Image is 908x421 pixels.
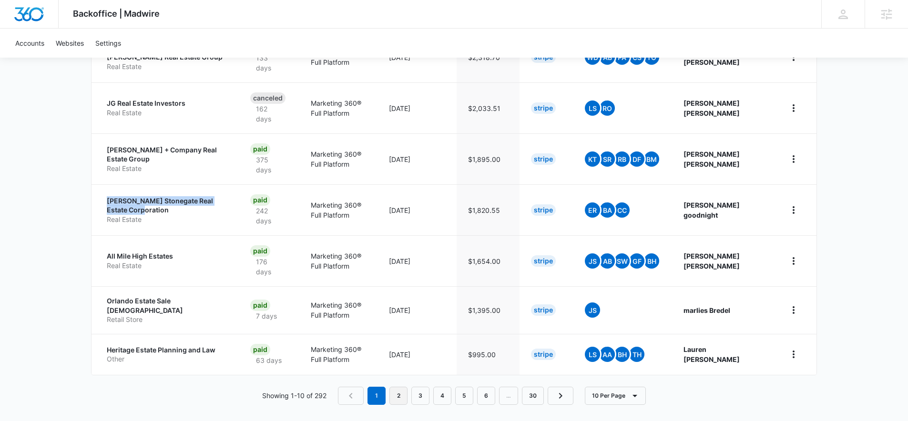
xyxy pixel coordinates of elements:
span: BH [614,347,630,362]
a: Page 2 [389,387,408,405]
td: $1,820.55 [457,184,520,235]
button: home [786,202,801,218]
a: Page 3 [411,387,429,405]
div: Canceled [250,92,286,104]
div: Paid [250,143,270,155]
strong: [PERSON_NAME] [PERSON_NAME] [684,252,740,270]
button: 10 Per Page [585,387,646,405]
a: Page 30 [522,387,544,405]
a: Settings [90,29,127,58]
span: ER [585,202,600,218]
span: AA [600,347,615,362]
p: Real Estate [107,261,227,271]
span: JS [585,253,600,269]
div: Stripe [531,204,556,216]
span: DF [629,151,644,167]
td: $1,654.00 [457,235,520,286]
td: [DATE] [377,82,457,133]
a: [PERSON_NAME] + Company Real Estate GroupReal Estate [107,145,227,173]
p: All Mile High Estates [107,251,227,261]
button: home [786,151,801,167]
p: Real Estate [107,215,227,224]
span: GF [629,253,644,269]
a: Page 6 [477,387,495,405]
div: Stripe [531,102,556,114]
p: [PERSON_NAME] + Company Real Estate Group [107,145,227,164]
p: 162 days [250,104,288,124]
p: Real Estate [107,164,227,173]
p: [PERSON_NAME] Stonegate Real Estate Corporation [107,196,227,215]
div: Stripe [531,255,556,267]
p: Real Estate [107,62,227,71]
span: RB [614,151,630,167]
p: Heritage Estate Planning and Law [107,345,227,355]
span: CC [614,202,630,218]
p: Real Estate [107,108,227,118]
em: 1 [367,387,386,405]
td: [DATE] [377,235,457,286]
p: Marketing 360® Full Platform [311,251,366,271]
a: Page 4 [433,387,451,405]
div: Paid [250,194,270,206]
strong: [PERSON_NAME] [PERSON_NAME] [684,150,740,168]
nav: Pagination [338,387,573,405]
p: Marketing 360® Full Platform [311,149,366,169]
p: Other [107,354,227,364]
span: LS [585,347,600,362]
a: Orlando Estate Sale [DEMOGRAPHIC_DATA]Retail Store [107,296,227,324]
span: JS [585,302,600,318]
p: 133 days [250,53,288,73]
button: home [786,253,801,269]
a: All Mile High EstatesReal Estate [107,251,227,270]
a: Heritage Estate Planning and LawOther [107,345,227,364]
span: LS [585,100,600,116]
button: home [786,347,801,362]
span: SR [600,151,615,167]
span: KT [585,151,600,167]
button: home [786,100,801,116]
strong: [PERSON_NAME] [PERSON_NAME] [684,99,740,117]
div: Stripe [531,349,556,360]
p: 7 days [250,311,283,321]
div: Stripe [531,304,556,316]
span: BM [644,151,659,167]
td: [DATE] [377,334,457,375]
div: Paid [250,245,270,257]
button: home [786,302,801,318]
div: Paid [250,300,270,311]
strong: marlies Bredel [684,306,730,314]
td: $2,033.51 [457,82,520,133]
span: Backoffice | Madwire [73,9,160,19]
strong: Lauren [PERSON_NAME] [684,345,740,363]
p: Marketing 360® Full Platform [311,344,366,364]
p: 176 days [250,257,288,277]
td: [DATE] [377,184,457,235]
strong: [PERSON_NAME] goodnight [684,201,740,219]
span: TH [629,347,644,362]
span: SW [614,253,630,269]
p: Orlando Estate Sale [DEMOGRAPHIC_DATA] [107,296,227,315]
a: Websites [50,29,90,58]
p: Marketing 360® Full Platform [311,200,366,220]
td: $995.00 [457,334,520,375]
p: Showing 1-10 of 292 [262,391,326,401]
p: JG Real Estate Investors [107,99,227,108]
a: Accounts [10,29,50,58]
a: [PERSON_NAME] Stonegate Real Estate CorporationReal Estate [107,196,227,224]
a: Next Page [548,387,573,405]
td: $1,895.00 [457,133,520,184]
div: Paid [250,344,270,355]
span: BH [644,253,659,269]
p: Marketing 360® Full Platform [311,300,366,320]
p: Retail Store [107,315,227,324]
a: Page 5 [455,387,473,405]
a: JG Real Estate InvestorsReal Estate [107,99,227,117]
td: [DATE] [377,133,457,184]
td: [DATE] [377,286,457,334]
p: Marketing 360® Full Platform [311,98,366,118]
p: 375 days [250,155,288,175]
td: $1,395.00 [457,286,520,334]
p: 242 days [250,206,288,226]
span: RO [600,100,615,116]
span: BA [600,202,615,218]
